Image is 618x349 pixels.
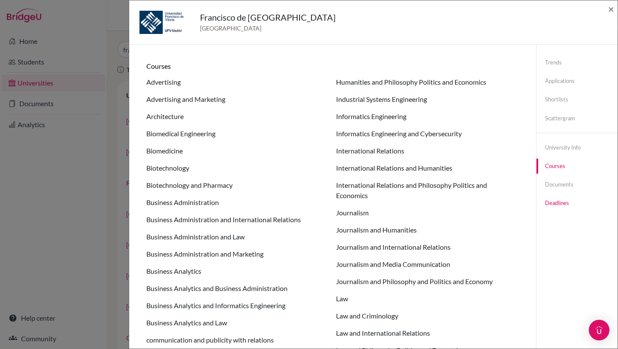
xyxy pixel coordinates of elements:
[608,3,614,15] span: ×
[336,163,519,173] li: International Relations and Humanities
[608,4,614,14] button: Close
[200,24,336,33] span: [GEOGRAPHIC_DATA]
[146,197,329,208] li: Business Administration
[146,77,329,87] li: Advertising
[146,318,329,328] li: Business Analytics and Law
[146,146,329,156] li: Biomedicine
[146,232,329,242] li: Business Administration and Law
[589,320,609,340] div: Open Intercom Messenger
[336,328,519,338] li: Law and International Relations
[536,140,618,155] a: University info
[336,259,519,269] li: Journalism and Media Communication
[536,177,618,192] a: Documents
[146,300,329,311] li: Business Analytics and Informatics Engineering
[536,92,618,107] a: Shortlists
[146,111,329,122] li: Architecture
[146,249,329,259] li: Business Administration and Marketing
[536,159,618,174] a: Courses
[336,146,519,156] li: International Relations
[336,294,519,304] li: Law
[200,11,336,24] h5: Francisco de [GEOGRAPHIC_DATA]
[336,242,519,252] li: Journalism and International Relations
[536,55,618,70] a: Trends
[536,111,618,126] a: Scattergram
[336,208,519,218] li: Journalism
[146,94,329,104] li: Advertising and Marketing
[146,283,329,294] li: Business Analytics and Business Administration
[336,129,519,139] li: Informatics Engineering and Cybersecurity
[146,62,519,70] h6: Courses
[336,111,519,122] li: Informatics Engineering
[336,276,519,287] li: Journalism and Philosophy and Politics and Economy
[336,311,519,321] li: Law and Criminology
[336,225,519,235] li: Journalism and Humanities
[146,214,329,225] li: Business Administration and International Relations
[146,129,329,139] li: Biomedical Engineering
[146,180,329,190] li: Biotechnology and Pharmacy
[139,11,193,34] img: es_ufv_2n75_p8g.jpeg
[336,180,519,201] li: International Relations and Philosophy Politics and Economics
[146,266,329,276] li: Business Analytics
[536,196,618,211] a: Deadlines
[336,94,519,104] li: Industrial Systems Engineering
[336,77,519,87] li: Humanities and Philosophy Politics and Economics
[536,73,618,89] a: Applications
[146,163,329,173] li: Biotechnology
[146,335,329,345] li: communication and publicity with relations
